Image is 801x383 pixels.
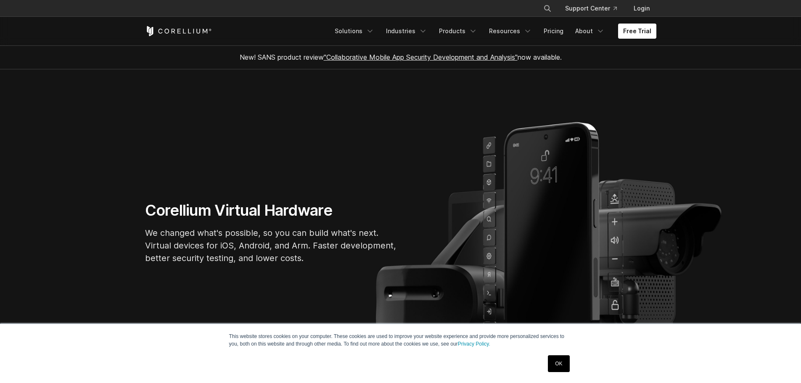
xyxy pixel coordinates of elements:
a: Free Trial [618,24,656,39]
a: Resources [484,24,537,39]
div: Navigation Menu [330,24,656,39]
div: Navigation Menu [533,1,656,16]
h1: Corellium Virtual Hardware [145,201,397,220]
a: Industries [381,24,432,39]
a: About [570,24,610,39]
a: Products [434,24,482,39]
button: Search [540,1,555,16]
a: "Collaborative Mobile App Security Development and Analysis" [324,53,518,61]
a: Solutions [330,24,379,39]
span: New! SANS product review now available. [240,53,562,61]
a: Privacy Policy. [458,341,490,347]
p: We changed what's possible, so you can build what's next. Virtual devices for iOS, Android, and A... [145,227,397,264]
p: This website stores cookies on your computer. These cookies are used to improve your website expe... [229,333,572,348]
a: Corellium Home [145,26,212,36]
a: Support Center [558,1,624,16]
a: OK [548,355,569,372]
a: Pricing [539,24,568,39]
a: Login [627,1,656,16]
